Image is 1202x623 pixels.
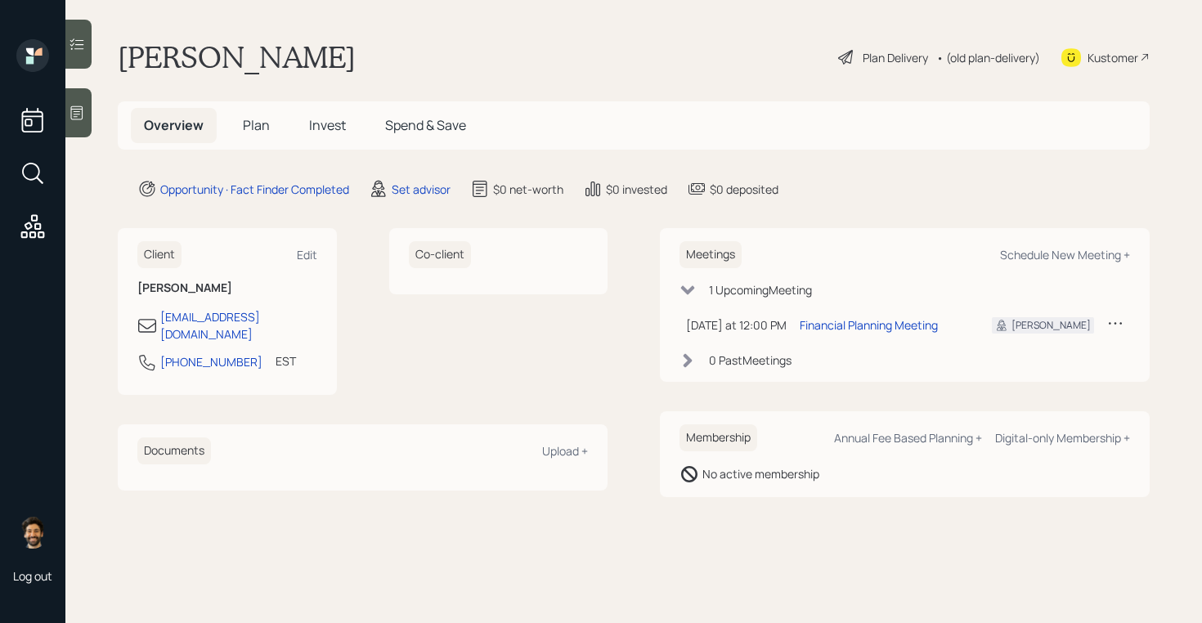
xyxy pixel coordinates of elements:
h6: Membership [679,424,757,451]
div: 1 Upcoming Meeting [709,281,812,298]
img: eric-schwartz-headshot.png [16,516,49,549]
div: Opportunity · Fact Finder Completed [160,181,349,198]
div: $0 invested [606,181,667,198]
div: [DATE] at 12:00 PM [686,316,787,334]
h6: Meetings [679,241,742,268]
div: • (old plan-delivery) [936,49,1040,66]
h6: Co-client [409,241,471,268]
div: Edit [297,247,317,262]
span: Spend & Save [385,116,466,134]
div: Kustomer [1088,49,1138,66]
div: Log out [13,568,52,584]
div: 0 Past Meeting s [709,352,792,369]
div: Set advisor [392,181,451,198]
span: Overview [144,116,204,134]
span: Plan [243,116,270,134]
div: Upload + [542,443,588,459]
h1: [PERSON_NAME] [118,39,356,75]
div: [PHONE_NUMBER] [160,353,262,370]
div: Annual Fee Based Planning + [834,430,982,446]
h6: Documents [137,437,211,464]
h6: Client [137,241,182,268]
div: No active membership [702,465,819,482]
h6: [PERSON_NAME] [137,281,317,295]
div: [PERSON_NAME] [1011,318,1091,333]
div: $0 net-worth [493,181,563,198]
div: Plan Delivery [863,49,928,66]
div: $0 deposited [710,181,778,198]
div: Digital-only Membership + [995,430,1130,446]
div: [EMAIL_ADDRESS][DOMAIN_NAME] [160,308,317,343]
div: Schedule New Meeting + [1000,247,1130,262]
div: EST [276,352,296,370]
div: Financial Planning Meeting [800,316,938,334]
span: Invest [309,116,346,134]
